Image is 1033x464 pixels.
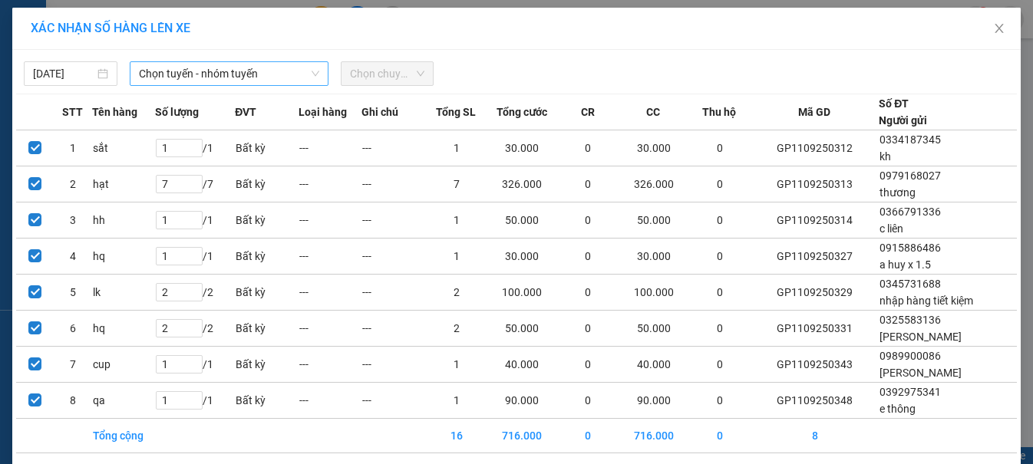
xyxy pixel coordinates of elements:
td: 100.000 [488,275,556,311]
td: / 2 [155,311,235,347]
td: qa [92,383,155,419]
img: logo.jpg [19,19,96,96]
td: 30.000 [488,239,556,275]
td: 90.000 [488,383,556,419]
span: 0989900086 [880,350,941,362]
td: 40.000 [619,347,688,383]
td: Bất kỳ [235,166,298,202]
td: 0 [688,166,751,202]
span: CC [646,104,660,120]
td: Bất kỳ [235,130,298,166]
td: 50.000 [619,311,688,347]
td: / 1 [155,239,235,275]
td: --- [299,130,361,166]
td: 1 [424,383,487,419]
td: / 1 [155,383,235,419]
td: 100.000 [619,275,688,311]
span: [PERSON_NAME] [880,367,962,379]
td: 5 [54,275,91,311]
span: Chọn tuyến - nhóm tuyến [139,62,319,85]
td: --- [299,383,361,419]
td: --- [361,202,424,239]
td: / 2 [155,275,235,311]
td: GP1109250314 [751,202,880,239]
span: Mã GD [798,104,830,120]
td: 0 [688,275,751,311]
td: 326.000 [619,166,688,202]
span: Chọn chuyến [350,62,425,85]
td: --- [299,202,361,239]
td: 50.000 [488,202,556,239]
td: 30.000 [619,239,688,275]
td: / 1 [155,202,235,239]
td: 8 [751,419,880,453]
td: --- [299,347,361,383]
td: 1 [424,347,487,383]
td: 1 [424,202,487,239]
span: e thông [880,403,916,415]
td: 0 [688,383,751,419]
td: Tổng cộng [92,419,155,453]
td: 50.000 [488,311,556,347]
td: Bất kỳ [235,347,298,383]
td: 16 [424,419,487,453]
td: / 7 [155,166,235,202]
td: hạt [92,166,155,202]
td: 716.000 [488,419,556,453]
td: 0 [688,347,751,383]
td: 0 [556,202,619,239]
td: 4 [54,239,91,275]
td: 7 [424,166,487,202]
td: 0 [556,347,619,383]
input: 11/09/2025 [33,65,94,82]
span: 0915886486 [880,242,941,254]
li: [PERSON_NAME], [PERSON_NAME] [144,38,642,57]
td: 0 [556,383,619,419]
td: 0 [688,239,751,275]
td: GP1109250329 [751,275,880,311]
td: 0 [688,311,751,347]
span: CR [581,104,595,120]
span: nhập hàng tiết kiệm [880,295,973,307]
td: 1 [424,130,487,166]
td: Bất kỳ [235,383,298,419]
span: 0392975341 [880,386,941,398]
span: Loại hàng [299,104,347,120]
td: --- [299,275,361,311]
span: 0334187345 [880,133,941,146]
td: / 1 [155,347,235,383]
td: 0 [556,275,619,311]
span: down [311,69,320,78]
span: a huy x 1.5 [880,258,931,271]
td: 7 [54,347,91,383]
td: 0 [556,130,619,166]
td: --- [299,239,361,275]
td: GP1109250327 [751,239,880,275]
td: --- [361,130,424,166]
td: 6 [54,311,91,347]
td: lk [92,275,155,311]
td: 2 [424,311,487,347]
td: GP1109250312 [751,130,880,166]
td: 50.000 [619,202,688,239]
td: 0 [688,202,751,239]
td: --- [361,239,424,275]
td: 1 [424,239,487,275]
td: --- [299,166,361,202]
td: hq [92,311,155,347]
td: hq [92,239,155,275]
span: Tổng SL [436,104,476,120]
td: 90.000 [619,383,688,419]
span: thương [880,186,916,199]
td: Bất kỳ [235,275,298,311]
td: GP1109250343 [751,347,880,383]
span: [PERSON_NAME] [880,331,962,343]
td: 8 [54,383,91,419]
td: 0 [688,419,751,453]
td: 1 [54,130,91,166]
td: 2 [54,166,91,202]
span: 0366791336 [880,206,941,218]
td: 40.000 [488,347,556,383]
b: GỬI : VP Giải Phóng [19,111,205,137]
span: close [993,22,1005,35]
